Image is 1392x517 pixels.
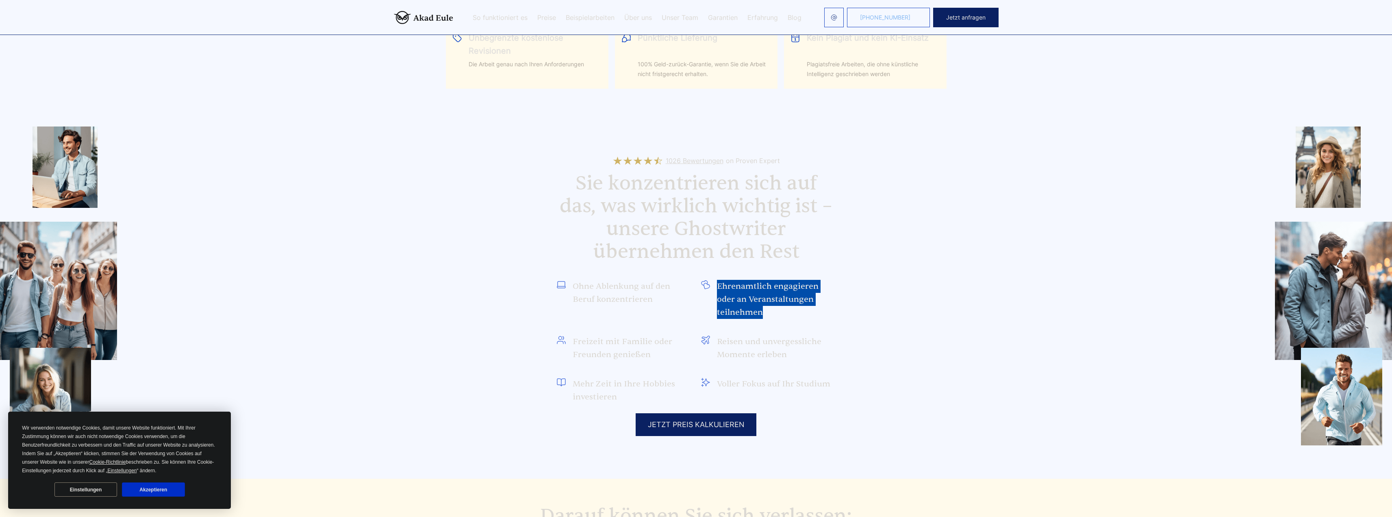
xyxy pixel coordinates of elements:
h2: Sie konzentrieren sich auf das, was wirklich wichtig ist – unsere Ghostwriter übernehmen den Rest [556,172,836,263]
span: Ehrenamtlich engagieren oder an Veranstaltungen teilnehmen [717,280,836,319]
img: logo [394,11,453,24]
a: Preise [537,14,556,21]
img: img3 [10,348,91,445]
img: Kein Plagiat und kein KI-Einsatz [790,33,800,43]
a: Erfahrung [747,14,778,21]
div: Die Arbeit genau nach Ihren Anforderungen [469,59,602,79]
span: Freizeit mit Familie oder Freunden genießen [573,335,691,361]
a: Blog [788,14,801,21]
span: 1026 Bewertungen [666,154,723,167]
a: Beispielarbeiten [566,14,615,21]
button: Einstellungen [54,482,117,497]
h3: Pünktliche Lieferung [638,31,762,57]
span: Einstellungen [107,468,137,473]
span: Reisen und unvergessliche Momente erleben [717,335,836,361]
h3: Kein Plagiat und kein KI-Einsatz [807,31,931,57]
div: JETZT PREIS KALKULIEREN [636,413,756,436]
a: Über uns [624,14,652,21]
button: Akzeptieren [122,482,185,497]
div: Wir verwenden notwendige Cookies, damit unsere Website funktioniert. Mit Ihrer Zustimmung können ... [22,424,217,475]
a: Garantien [708,14,738,21]
img: Ohne Ablenkung auf den Beruf konzentrieren [556,280,566,290]
img: Pünktliche Lieferung [621,33,631,43]
img: Mehr Zeit in Ihre Hobbies investieren [556,377,566,387]
a: So funktioniert es [473,14,528,21]
div: Plagiatsfreie Arbeiten, die ohne künstliche Intelligenz geschrieben werden [807,59,940,79]
span: [PHONE_NUMBER] [860,14,910,21]
a: Unser Team [662,14,698,21]
a: [PHONE_NUMBER] [847,8,930,27]
img: Voller Fokus auf Ihr Studium [701,377,710,387]
img: img4 [1275,222,1392,360]
div: Cookie Consent Prompt [8,412,231,509]
img: email [831,14,837,21]
img: Ehrenamtlich engagieren oder an Veranstaltungen teilnehmen [701,280,710,290]
img: img6 [1296,127,1361,208]
img: Unbegrenzte kostenlose Revisionen [452,33,462,43]
span: Cookie-Richtlinie [89,459,126,465]
img: img2 [33,127,98,208]
span: Ohne Ablenkung auf den Beruf konzentrieren [573,280,691,306]
span: Voller Fokus auf Ihr Studium [717,377,830,390]
span: Mehr Zeit in Ihre Hobbies investieren [573,377,691,404]
img: Freizeit mit Familie oder Freunden genießen [556,335,566,345]
a: 1026 Bewertungenon Proven Expert [612,154,780,167]
h3: Unbegrenzte kostenlose Revisionen [469,31,593,57]
img: img5 [1301,348,1382,445]
img: Reisen und unvergessliche Momente erleben [701,335,710,345]
div: 100% Geld-zurück-Garantie, wenn Sie die Arbeit nicht fristgerecht erhalten. [638,59,771,79]
button: Jetzt anfragen [933,8,999,27]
